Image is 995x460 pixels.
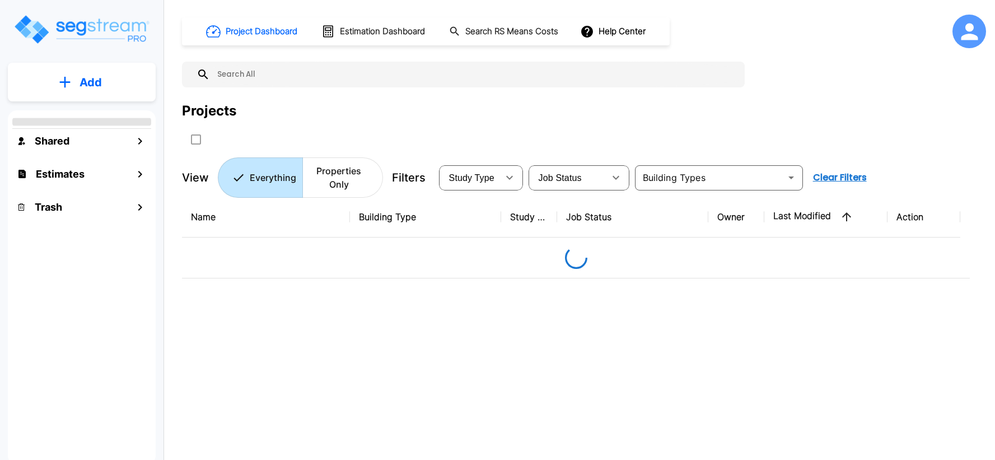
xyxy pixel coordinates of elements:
[764,197,887,238] th: Last Modified
[887,197,960,238] th: Action
[185,128,207,151] button: SelectAll
[539,173,582,183] span: Job Status
[783,170,799,185] button: Open
[445,21,564,43] button: Search RS Means Costs
[302,157,383,198] button: Properties Only
[35,199,62,215] h1: Trash
[218,157,303,198] button: Everything
[218,157,383,198] div: Platform
[182,101,236,121] div: Projects
[35,133,69,148] h1: Shared
[317,20,431,43] button: Estimation Dashboard
[441,162,498,193] div: Select
[340,25,425,38] h1: Estimation Dashboard
[13,13,150,45] img: Logo
[226,25,297,38] h1: Project Dashboard
[202,19,303,44] button: Project Dashboard
[392,169,426,186] p: Filters
[350,197,501,238] th: Building Type
[8,66,156,99] button: Add
[578,21,650,42] button: Help Center
[309,164,369,191] p: Properties Only
[182,197,350,238] th: Name
[182,169,209,186] p: View
[501,197,557,238] th: Study Type
[638,170,781,185] input: Building Types
[210,62,739,87] input: Search All
[708,197,764,238] th: Owner
[809,166,871,189] button: Clear Filters
[465,25,558,38] h1: Search RS Means Costs
[531,162,605,193] div: Select
[36,166,85,182] h1: Estimates
[557,197,708,238] th: Job Status
[449,173,494,183] span: Study Type
[80,74,102,91] p: Add
[250,171,296,184] p: Everything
